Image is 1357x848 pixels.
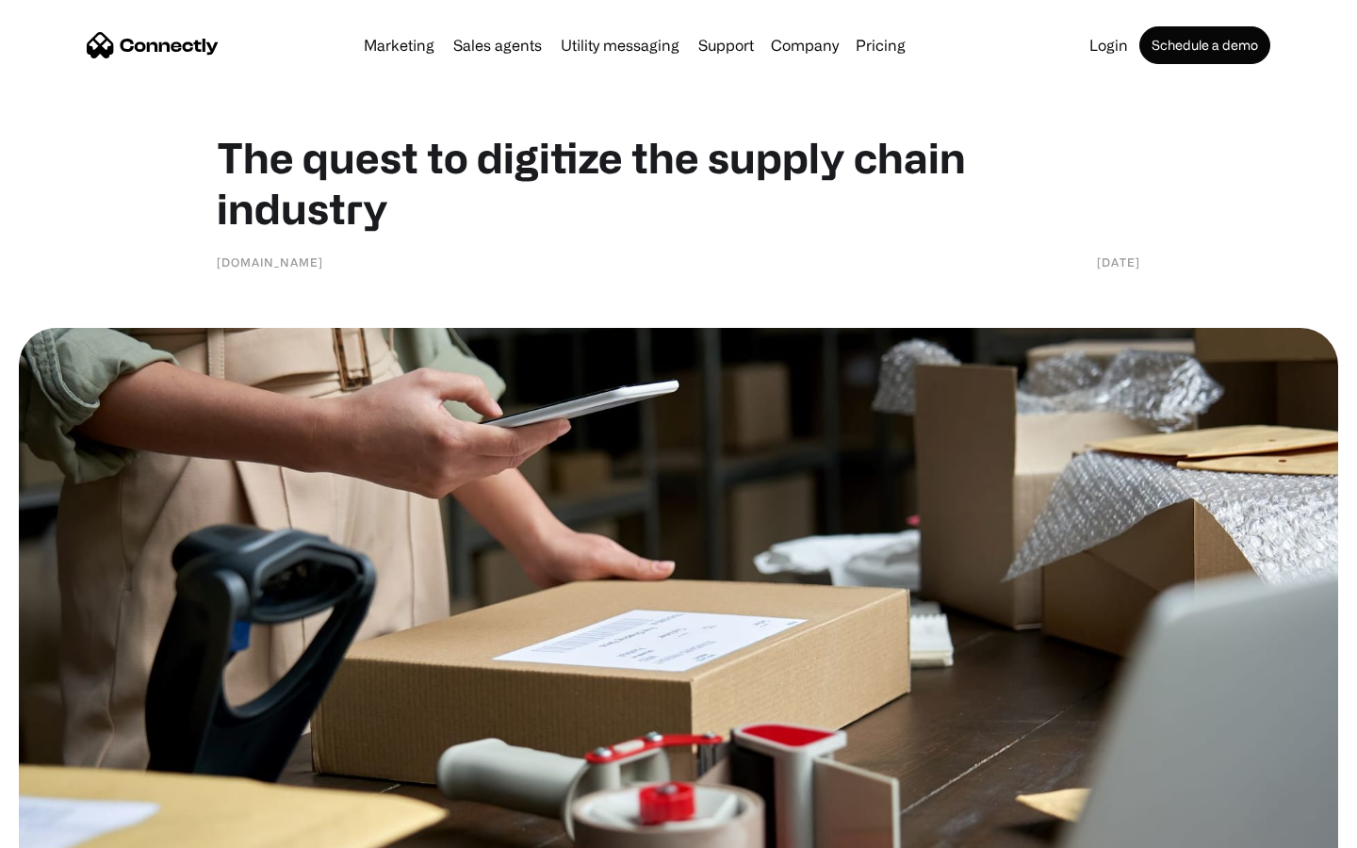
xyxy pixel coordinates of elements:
[1139,26,1270,64] a: Schedule a demo
[19,815,113,841] aside: Language selected: English
[446,38,549,53] a: Sales agents
[553,38,687,53] a: Utility messaging
[771,32,839,58] div: Company
[217,132,1140,234] h1: The quest to digitize the supply chain industry
[38,815,113,841] ul: Language list
[356,38,442,53] a: Marketing
[1082,38,1136,53] a: Login
[217,253,323,271] div: [DOMAIN_NAME]
[691,38,761,53] a: Support
[848,38,913,53] a: Pricing
[1097,253,1140,271] div: [DATE]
